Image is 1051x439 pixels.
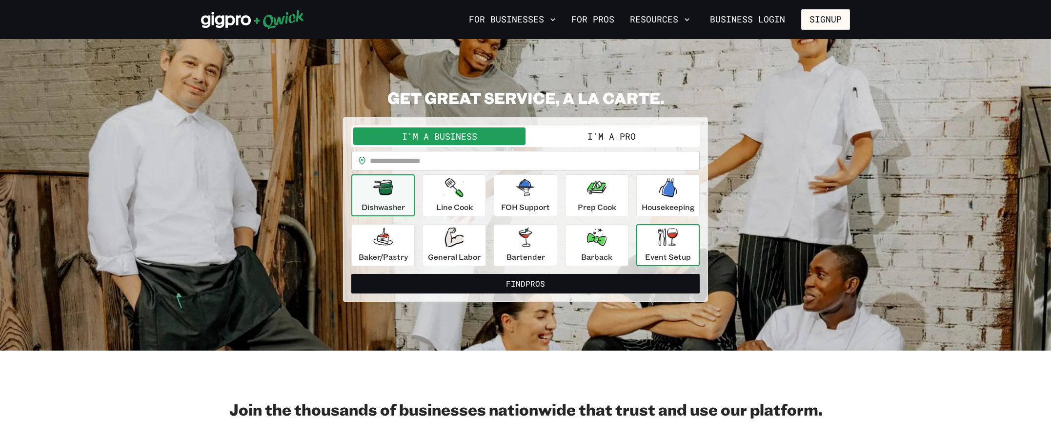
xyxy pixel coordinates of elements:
[565,224,628,266] button: Barback
[645,251,691,263] p: Event Setup
[801,9,850,30] button: Signup
[343,88,708,107] h2: GET GREAT SERVICE, A LA CARTE.
[565,174,628,216] button: Prep Cook
[642,201,695,213] p: Housekeeping
[351,224,415,266] button: Baker/Pastry
[201,399,850,419] h2: Join the thousands of businesses nationwide that trust and use our platform.
[362,201,405,213] p: Dishwasher
[423,224,486,266] button: General Labor
[636,224,700,266] button: Event Setup
[506,251,545,263] p: Bartender
[351,174,415,216] button: Dishwasher
[436,201,473,213] p: Line Cook
[494,224,557,266] button: Bartender
[702,9,793,30] a: Business Login
[428,251,481,263] p: General Labor
[581,251,612,263] p: Barback
[359,251,408,263] p: Baker/Pastry
[626,11,694,28] button: Resources
[351,274,700,293] button: FindPros
[578,201,616,213] p: Prep Cook
[465,11,560,28] button: For Businesses
[423,174,486,216] button: Line Cook
[567,11,618,28] a: For Pros
[501,201,550,213] p: FOH Support
[636,174,700,216] button: Housekeeping
[525,127,698,145] button: I'm a Pro
[353,127,525,145] button: I'm a Business
[494,174,557,216] button: FOH Support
